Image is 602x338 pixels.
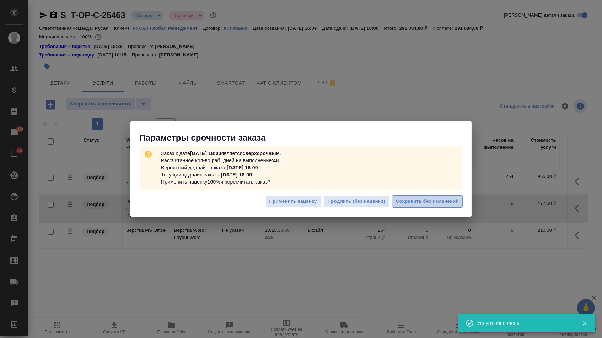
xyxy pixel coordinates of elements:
[227,165,258,170] b: [DATE] 16:09
[158,147,284,188] p: Заказ к дате является . Рассчитанное кол-во раб. дней на выполнение: . Вероятный дедлайн заказа: ...
[265,195,321,208] button: Применить наценку
[477,320,571,327] div: Услуги обновлены
[208,179,220,185] b: 100%
[242,151,280,156] b: сверхсрочным
[269,197,317,206] span: Применить наценку
[324,195,389,208] button: Продлить (без наценки)
[392,195,463,208] button: Сохранить без изменений
[273,158,279,163] b: 48
[190,151,221,156] b: [DATE] 18:00
[139,132,472,143] p: Параметры срочности заказа
[396,197,459,206] span: Сохранить без изменений
[328,197,385,206] span: Продлить (без наценки)
[577,320,592,326] button: Закрыть
[221,172,252,178] b: [DATE] 18:00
